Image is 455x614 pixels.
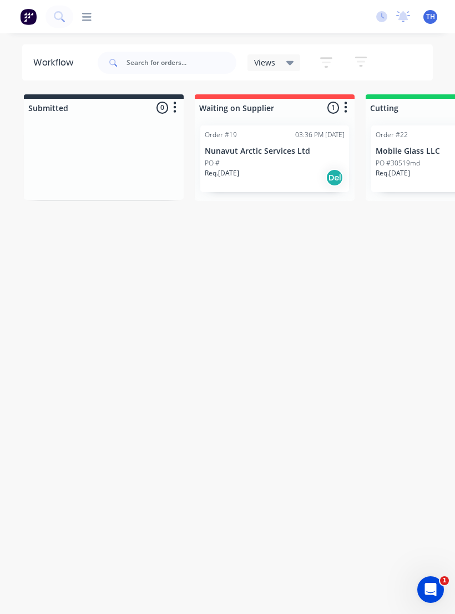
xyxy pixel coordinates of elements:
[205,158,220,168] p: PO #
[426,12,435,22] span: TH
[205,147,345,156] p: Nunavut Arctic Services Ltd
[20,8,37,25] img: Factory
[205,168,239,178] p: Req. [DATE]
[417,576,444,603] iframe: Intercom live chat
[254,57,275,68] span: Views
[295,130,345,140] div: 03:36 PM [DATE]
[200,125,349,192] div: Order #1903:36 PM [DATE]Nunavut Arctic Services LtdPO #Req.[DATE]Del
[376,158,420,168] p: PO #30519md
[33,56,79,69] div: Workflow
[376,168,410,178] p: Req. [DATE]
[326,169,343,187] div: Del
[376,130,408,140] div: Order #22
[205,130,237,140] div: Order #19
[440,576,449,585] span: 1
[127,52,236,74] input: Search for orders...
